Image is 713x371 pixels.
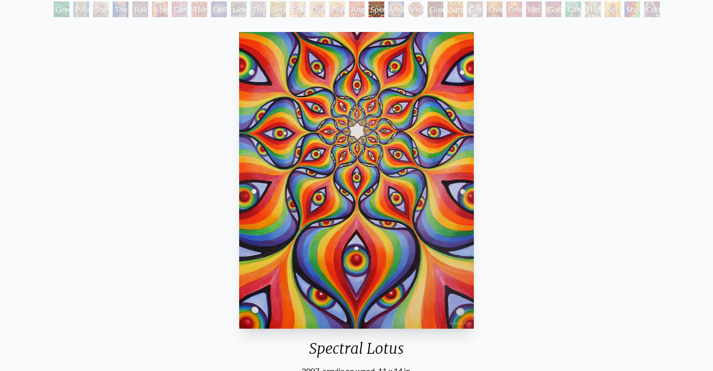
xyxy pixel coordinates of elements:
[624,1,640,17] div: Shpongled
[467,1,483,17] div: Cosmic Elf
[369,1,384,17] div: Spectral Lotus
[644,1,660,17] div: Cuddle
[73,1,89,17] div: Pillar of Awareness
[250,1,266,17] div: The Seer
[132,1,148,17] div: Rainbow Eye Ripple
[605,1,620,17] div: Sol Invictus
[152,1,168,17] div: Aperture
[54,1,69,17] div: Green Hand
[349,1,365,17] div: Angel Skin
[211,1,227,17] div: Collective Vision
[93,1,109,17] div: Study for the Great Turn
[310,1,325,17] div: Ophanic Eyelash
[290,1,306,17] div: Fractal Eyes
[506,1,522,17] div: One
[585,1,601,17] div: Higher Vision
[113,1,128,17] div: The Torch
[487,1,502,17] div: Oversoul
[447,1,463,17] div: Sunyata
[235,340,478,365] div: Spectral Lotus
[526,1,542,17] div: Net of Being
[172,1,187,17] div: Cannabis Sutra
[388,1,404,17] div: Vision Crystal
[239,32,474,329] img: Spectral-Lotus-2007-Alex-Grey-watermarked.jpg
[408,1,424,17] div: Vision Crystal Tondo
[270,1,286,17] div: Seraphic Transport Docking on the Third Eye
[546,1,561,17] div: Godself
[329,1,345,17] div: Psychomicrograph of a Fractal Paisley Cherub Feather Tip
[191,1,207,17] div: Third Eye Tears of Joy
[565,1,581,17] div: Cannafist
[231,1,247,17] div: Liberation Through Seeing
[428,1,443,17] div: Guardian of Infinite Vision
